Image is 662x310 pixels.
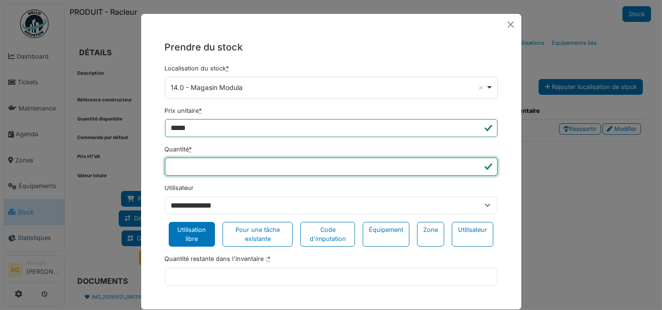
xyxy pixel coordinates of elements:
[165,254,271,263] label: Quantité restante dans l'inventaire :
[165,64,229,73] label: Localisation du stock
[165,106,202,115] label: Prix unitaire
[268,255,271,262] abbr: Requis
[165,40,498,54] h5: Prendre du stock
[165,145,192,154] label: Quantité
[199,107,202,114] abbr: Requis
[363,222,409,247] div: Équipement
[504,18,518,31] button: Close
[171,82,486,92] div: 14.0 - Magasin Modula
[476,83,486,92] button: Remove item: '122526'
[165,183,194,192] label: Utilisateur
[223,222,293,247] div: Pour une tâche existante
[417,222,444,247] div: Zone
[226,65,229,72] abbr: Requis
[452,222,493,247] div: Utilisateur
[169,222,215,247] div: Utilisation libre
[300,222,355,247] div: Code d'imputation
[189,146,192,153] abbr: Requis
